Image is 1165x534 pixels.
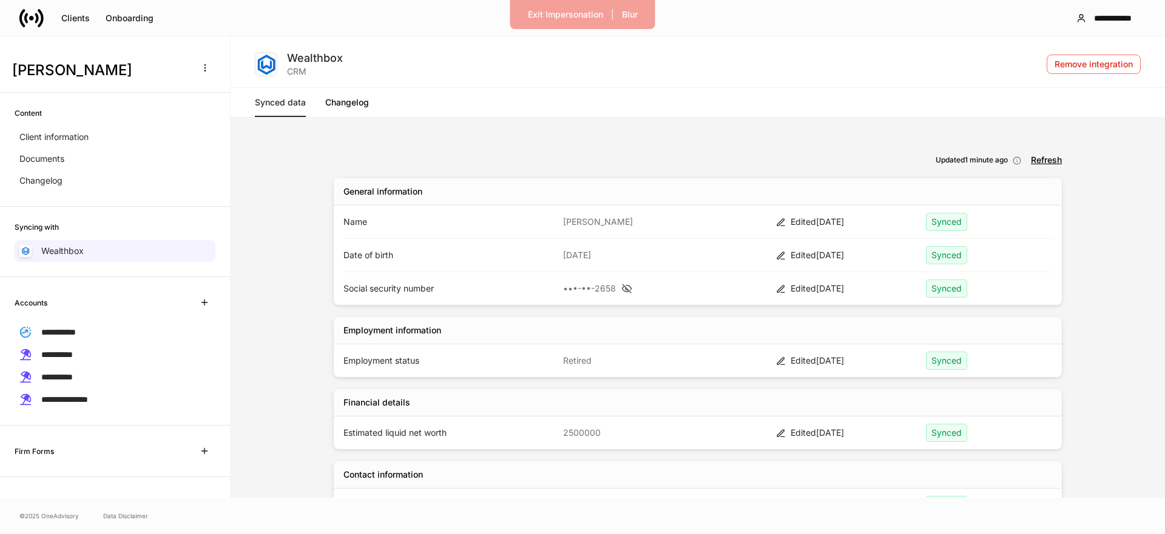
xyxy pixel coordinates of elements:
[563,355,766,367] p: Retired
[563,282,766,295] div: •••-••-2658
[936,154,1008,165] h6: Updated 1 minute ago
[926,424,967,442] div: Synced
[19,511,79,521] span: © 2025 OneAdvisory
[343,469,423,481] div: Contact information
[926,246,967,264] div: Synced
[15,496,75,507] h6: [PERSON_NAME]
[19,131,89,143] p: Client information
[53,8,98,28] button: Clients
[1031,156,1062,164] button: Refresh
[15,170,215,192] a: Changelog
[926,496,967,514] div: Synced
[791,355,916,367] div: Edited [DATE]
[343,282,553,295] p: Social security number
[343,216,553,228] p: Name
[791,249,916,261] div: Edited [DATE]
[19,153,64,165] p: Documents
[614,5,646,24] button: Blur
[791,216,916,228] div: Edited [DATE]
[1055,60,1133,68] div: Remove integration
[926,213,967,231] div: Synced
[343,355,553,367] p: Employment status
[343,249,553,261] p: Date of birth
[563,427,766,439] p: 2500000
[103,511,148,521] a: Data Disclaimer
[15,240,215,262] a: Wealthbox
[563,249,766,261] p: [DATE]
[1047,55,1141,74] button: Remove integration
[15,446,54,457] h6: Firm Forms
[325,88,369,117] a: Changelog
[343,324,441,336] div: Employment information
[343,185,422,198] div: General information
[287,65,345,78] div: CRM
[98,8,161,28] button: Onboarding
[528,10,603,19] div: Exit Impersonation
[15,297,47,309] h6: Accounts
[106,14,154,22] div: Onboarding
[287,51,345,65] div: Wealthbox
[343,427,553,439] p: Estimated liquid net worth
[61,14,90,22] div: Clients
[1013,154,1021,166] div: This integration will automatically refresh.
[791,282,916,295] div: Edited [DATE]
[563,216,766,228] p: [PERSON_NAME]
[41,245,84,257] p: Wealthbox
[926,279,967,298] div: Synced
[791,427,916,439] div: Edited [DATE]
[15,126,215,148] a: Client information
[19,175,62,187] p: Changelog
[15,148,215,170] a: Documents
[12,61,187,80] h3: [PERSON_NAME]
[926,352,967,370] div: Synced
[15,107,42,119] h6: Content
[255,88,306,117] a: Synced data
[15,221,59,233] h6: Syncing with
[520,5,611,24] button: Exit Impersonation
[343,396,410,409] div: Financial details
[622,10,638,19] div: Blur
